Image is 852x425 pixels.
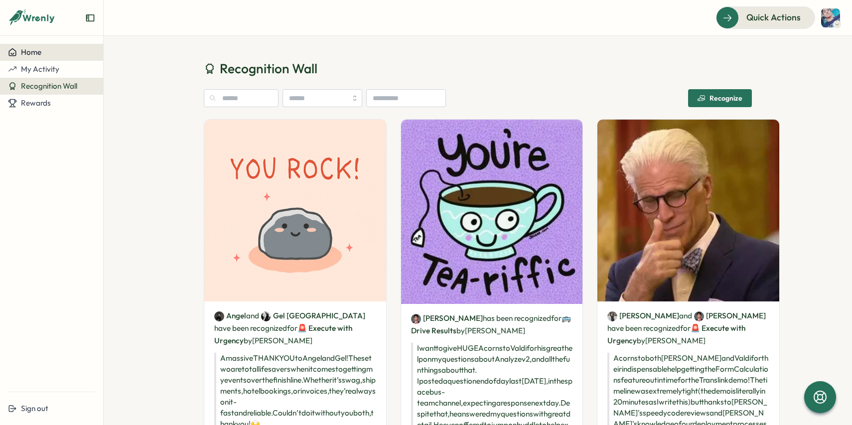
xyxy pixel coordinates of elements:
[597,120,779,301] img: Recognition Image
[214,311,224,321] img: Angel
[551,313,562,323] span: for
[680,323,691,333] span: for
[716,6,815,28] button: Quick Actions
[411,312,573,337] p: has been recognized by [PERSON_NAME]
[411,313,571,335] span: 🚌 Drive Results
[214,309,376,347] p: have been recognized by [PERSON_NAME]
[607,309,769,347] p: have been recognized by [PERSON_NAME]
[220,60,317,77] span: Recognition Wall
[287,323,297,333] span: for
[607,310,679,321] a: Michelle Wan[PERSON_NAME]
[21,98,51,108] span: Rewards
[411,314,421,324] img: Valdi Ratu
[204,120,386,301] img: Recognition Image
[607,323,745,345] span: 🚨 Execute with Urgency
[261,310,365,321] a: Gel San DiegoGel [GEOGRAPHIC_DATA]
[246,310,259,321] span: and
[698,94,742,102] div: Recognize
[607,311,617,321] img: Michelle Wan
[401,120,583,304] img: Recognition Image
[694,311,704,321] img: Valdi Ratu
[694,310,766,321] a: Valdi Ratu[PERSON_NAME]
[679,310,692,321] span: and
[21,81,77,91] span: Recognition Wall
[746,11,801,24] span: Quick Actions
[21,64,59,74] span: My Activity
[85,13,95,23] button: Expand sidebar
[411,313,483,324] a: Valdi Ratu[PERSON_NAME]
[688,89,752,107] button: Recognize
[214,310,246,321] a: AngelAngel
[821,8,840,27] img: Steven Angel
[21,404,48,413] span: Sign out
[21,47,41,57] span: Home
[261,311,271,321] img: Gel San Diego
[214,323,352,345] span: 🚨 Execute with Urgency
